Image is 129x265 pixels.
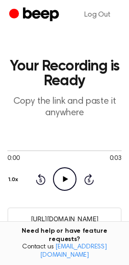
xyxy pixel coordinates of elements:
[7,59,122,88] h1: Your Recording is Ready
[7,96,122,119] p: Copy the link and paste it anywhere
[40,244,107,259] a: [EMAIL_ADDRESS][DOMAIN_NAME]
[6,243,123,259] span: Contact us
[110,154,122,164] span: 0:03
[7,172,22,188] button: 1.0x
[75,4,120,26] a: Log Out
[7,154,19,164] span: 0:00
[9,6,61,24] a: Beep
